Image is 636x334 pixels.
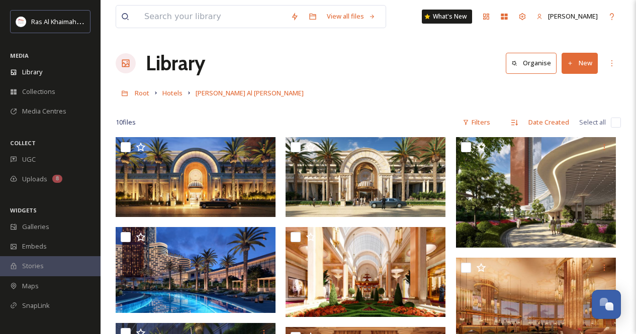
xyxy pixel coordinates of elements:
[10,139,36,147] span: COLLECT
[52,175,62,183] div: 8
[523,113,574,132] div: Date Created
[135,88,149,97] span: Root
[22,242,47,251] span: Embeds
[22,174,47,184] span: Uploads
[506,53,557,73] button: Organise
[531,7,603,26] a: [PERSON_NAME]
[16,17,26,27] img: Logo_RAKTDA_RGB-01.png
[10,52,29,59] span: MEDIA
[22,222,49,232] span: Galleries
[286,227,445,317] img: Wynn Al Marjan (5).jpg
[592,290,621,319] button: Open Chat
[196,87,304,99] a: [PERSON_NAME] Al [PERSON_NAME]
[196,88,304,97] span: [PERSON_NAME] Al [PERSON_NAME]
[10,206,37,214] span: WIDGETS
[22,301,50,310] span: SnapLink
[116,137,276,217] img: Wynn Al Marjan (9).jpg
[162,87,183,99] a: Hotels
[146,48,205,78] a: Library
[22,261,44,271] span: Stories
[139,6,286,28] input: Search your library
[22,87,55,96] span: Collections
[286,137,445,217] img: Wynn Al Marjan (8).jpg
[422,10,472,24] a: What's New
[135,87,149,99] a: Root
[22,106,66,116] span: Media Centres
[579,118,606,127] span: Select all
[162,88,183,97] span: Hotels
[548,12,598,21] span: [PERSON_NAME]
[458,113,495,132] div: Filters
[456,137,616,248] img: Wynn Al Marjan (7).jpg
[116,227,276,313] img: Wynn Al Marjan (6).jpg
[22,281,39,291] span: Maps
[22,155,36,164] span: UGC
[22,67,42,77] span: Library
[322,7,381,26] a: View all files
[562,53,598,73] button: New
[31,17,173,26] span: Ras Al Khaimah Tourism Development Authority
[116,118,136,127] span: 10 file s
